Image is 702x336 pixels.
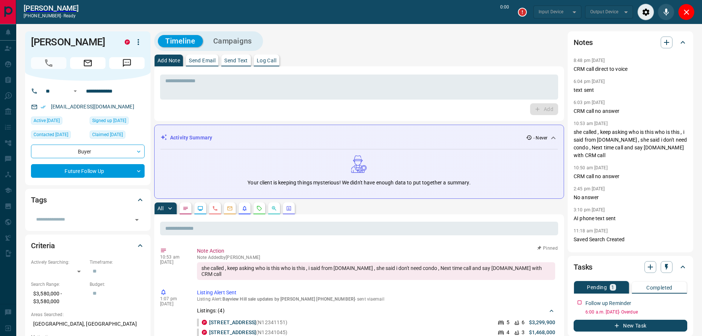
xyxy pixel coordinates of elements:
p: 6:00 a.m. [DATE] - Overdue [585,309,687,315]
div: Listings: (4) [197,304,555,318]
button: Timeline [158,35,203,47]
svg: Calls [212,205,218,211]
p: Note Action [197,247,555,255]
h2: Criteria [31,240,55,252]
span: Signed up [DATE] [92,117,126,124]
div: property.ca [202,330,207,335]
a: [STREET_ADDRESS] [209,329,256,335]
span: Call [31,57,66,69]
svg: Listing Alerts [242,205,248,211]
p: All [158,206,163,211]
button: Campaigns [206,35,259,47]
span: Claimed [DATE] [92,131,123,138]
span: Active [DATE] [34,117,60,124]
p: Listing Alert : - sent via email [197,297,555,302]
p: 8:48 pm [DATE] [574,58,605,63]
div: Tasks [574,258,687,276]
div: Future Follow Up [31,164,145,178]
div: Mon Mar 24 2025 [90,131,145,141]
div: Mute [658,4,674,20]
svg: Requests [256,205,262,211]
p: $3,580,000 - $3,580,000 [31,288,86,308]
p: Note Added by [PERSON_NAME] [197,255,555,260]
div: she called , keep asking who is this who is this , i said from [DOMAIN_NAME] , she said i don't n... [197,262,555,280]
div: property.ca [125,39,130,45]
p: Areas Searched: [31,311,145,318]
span: Bayview Hill sale updates by [PERSON_NAME] [PHONE_NUMBER] [222,297,355,302]
p: CRM call no answer [574,107,687,115]
div: Mon Jul 28 2025 [31,117,86,127]
svg: Notes [183,205,189,211]
span: Message [109,57,145,69]
span: Email [70,57,106,69]
p: CRM call direct to voice [574,65,687,73]
p: CRM call no answer [574,173,687,180]
div: Buyer [31,145,145,158]
p: Your client is keeping things mysterious! We didn't have enough data to put together a summary. [248,179,470,187]
p: Search Range: [31,281,86,288]
p: 10:53 am [DATE] [574,121,608,126]
p: 2:45 pm [DATE] [574,186,605,191]
p: 11:18 am [DATE] [574,228,608,233]
a: [EMAIL_ADDRESS][DOMAIN_NAME] [51,104,134,110]
p: Log Call [257,58,276,63]
p: Listings: ( 4 ) [197,307,225,315]
div: property.ca [202,320,207,325]
p: [GEOGRAPHIC_DATA], [GEOGRAPHIC_DATA] [31,318,145,330]
p: $3,299,900 [529,319,555,326]
p: Budget: [90,281,145,288]
p: - Never [533,135,547,141]
p: 6:04 pm [DATE] [574,79,605,84]
svg: Lead Browsing Activity [197,205,203,211]
button: New Task [574,320,687,332]
p: [DATE] [160,301,186,306]
p: she called , keep asking who is this who is this , i said from [DOMAIN_NAME] , she said i don't n... [574,128,687,159]
p: Send Email [189,58,215,63]
h2: Tags [31,194,46,206]
p: 1 [611,285,614,290]
div: Activity Summary- Never [160,131,558,145]
svg: Agent Actions [286,205,292,211]
p: (N12341151) [209,319,288,326]
a: [PERSON_NAME] [24,4,79,13]
p: Add Note [158,58,180,63]
p: 10:50 am [DATE] [574,165,608,170]
div: Sun Aug 04 2024 [90,117,145,127]
p: 6 [522,319,525,326]
p: Timeframe: [90,259,145,266]
p: Listing Alert Sent [197,289,555,297]
p: 0:00 [500,4,509,20]
a: [STREET_ADDRESS] [209,319,256,325]
p: Saved Search Created [PERSON_NAME] setup a Listing Alert for Gulshan [GEOGRAPHIC_DATA] sale updat... [574,236,687,290]
h2: Notes [574,37,593,48]
span: Contacted [DATE] [34,131,68,138]
h1: [PERSON_NAME] [31,36,114,48]
div: Tags [31,191,145,209]
p: No answer [574,194,687,201]
div: Tue Aug 05 2025 [31,131,86,141]
p: [DATE] [160,260,186,265]
p: AI phone text sent [574,215,687,222]
p: text sent [574,86,687,94]
h2: Tasks [574,261,592,273]
svg: Opportunities [271,205,277,211]
p: 10:53 am [160,254,186,260]
p: Send Text [224,58,248,63]
span: ready [63,13,76,18]
div: Close [678,4,695,20]
svg: Emails [227,205,233,211]
p: 3:10 pm [DATE] [574,207,605,212]
button: Open [132,215,142,225]
div: Criteria [31,237,145,254]
p: Completed [646,285,672,290]
p: 1:07 pm [160,296,186,301]
p: Activity Summary [170,134,212,142]
p: Actively Searching: [31,259,86,266]
div: Notes [574,34,687,51]
p: Pending [587,285,607,290]
button: Pinned [537,245,558,252]
p: 5 [506,319,509,326]
p: 6:03 pm [DATE] [574,100,605,105]
svg: Email Verified [41,104,46,110]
